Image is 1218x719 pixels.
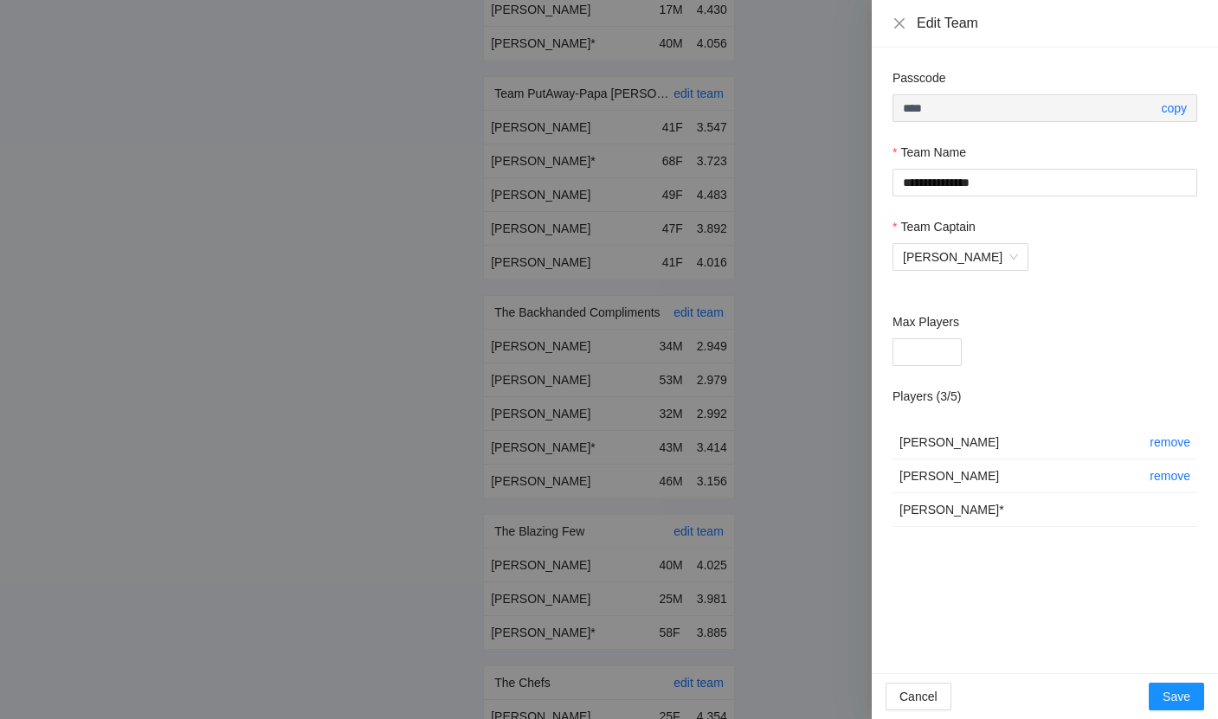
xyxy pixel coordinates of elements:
[893,338,962,366] input: Max Players
[893,426,1143,459] td: [PERSON_NAME]
[893,387,961,406] h2: Players ( 3 / 5 )
[903,244,1018,270] span: Sonia Purello
[917,14,1197,33] div: Edit Team
[893,68,945,87] label: Passcode
[899,687,938,706] span: Cancel
[903,99,1157,118] input: Passcode
[893,169,1197,196] input: Team Name
[1150,469,1190,483] a: remove
[893,16,906,31] button: Close
[893,143,966,162] label: Team Name
[1161,101,1187,115] a: copy
[893,493,1143,527] td: [PERSON_NAME] *
[886,683,951,710] button: Cancel
[893,16,906,30] span: close
[893,312,959,331] label: Max Players
[893,459,1143,493] td: [PERSON_NAME]
[1163,687,1190,706] span: Save
[1150,435,1190,449] a: remove
[1149,683,1204,710] button: Save
[893,217,976,236] label: Team Captain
